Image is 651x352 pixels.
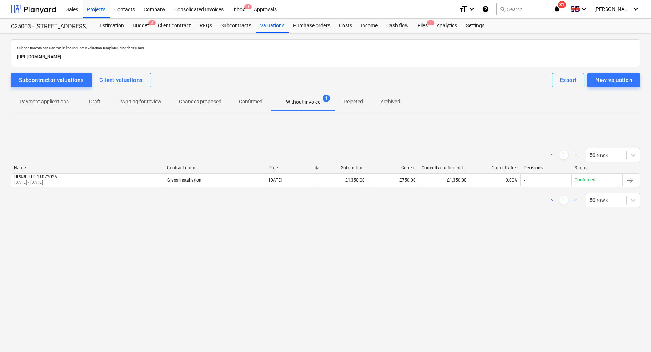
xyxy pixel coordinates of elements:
a: Previous page [548,196,556,205]
div: £750.00 [368,174,419,186]
p: Subcontractors can use this link to request a valuation template using their e-mail [17,46,634,50]
span: 0.00% [506,178,518,183]
i: keyboard_arrow_down [580,5,588,13]
span: 1 [323,95,330,102]
a: Next page [571,196,580,205]
p: Without invoice [286,98,320,106]
div: Glass installation [167,178,201,183]
div: Currently free [473,165,518,170]
span: 31 [558,1,566,8]
p: Rejected [344,98,363,106]
div: Export [560,75,577,85]
a: Costs [335,19,356,33]
a: Page 1 is your current page [559,151,568,159]
p: Draft [86,98,104,106]
p: Confirmed [239,98,263,106]
div: UP&BE LTD 11072025 [14,174,57,179]
div: Currently confirmed total [422,165,467,170]
span: 1 [427,20,434,25]
a: RFQs [195,19,216,33]
button: New valuation [587,73,640,87]
p: Changes proposed [179,98,221,106]
a: Previous page [548,151,556,159]
div: [DATE] [269,178,282,183]
a: Purchase orders [289,19,335,33]
p: Waiting for review [121,98,161,106]
div: - [524,178,525,183]
p: Confirmed [575,177,595,183]
div: Name [14,165,161,170]
a: Files1 [413,19,432,33]
div: New valuation [595,75,632,85]
span: search [500,6,506,12]
div: Contract name [167,165,263,170]
a: Analytics [432,19,462,33]
p: Archived [380,98,400,106]
a: Page 1 is your current page [559,196,568,205]
i: notifications [553,5,560,13]
a: Cash flow [382,19,413,33]
button: Client valuations [91,73,151,87]
iframe: Chat Widget [615,317,651,352]
span: 4 [244,4,252,9]
a: Client contract [153,19,195,33]
div: Status [575,165,620,170]
button: Export [552,73,585,87]
div: Date [269,165,314,170]
a: Budget3 [128,19,153,33]
a: Income [356,19,382,33]
span: 3 [148,20,156,25]
div: Subcontractor valuations [19,75,84,85]
div: Current [371,165,416,170]
p: [DATE] - [DATE] [14,179,57,186]
span: [PERSON_NAME] [594,6,631,12]
div: Subcontract [320,165,365,170]
div: Budget [128,19,153,33]
p: Payment applications [20,98,69,106]
div: C25003 - [STREET_ADDRESS] [11,23,87,31]
i: Knowledge base [482,5,489,13]
a: Estimation [95,19,128,33]
a: Next page [571,151,580,159]
i: format_size [459,5,467,13]
a: Subcontracts [216,19,256,33]
div: Files [413,19,432,33]
i: keyboard_arrow_down [631,5,640,13]
button: Subcontractor valuations [11,73,92,87]
p: [URL][DOMAIN_NAME] [17,53,634,61]
div: Decisions [524,165,569,170]
i: keyboard_arrow_down [467,5,476,13]
a: Settings [462,19,489,33]
div: Client valuations [99,75,143,85]
div: £1,350.00 [317,174,368,186]
button: Search [496,3,547,15]
div: £1,350.00 [419,174,470,186]
a: Valuations [256,19,289,33]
